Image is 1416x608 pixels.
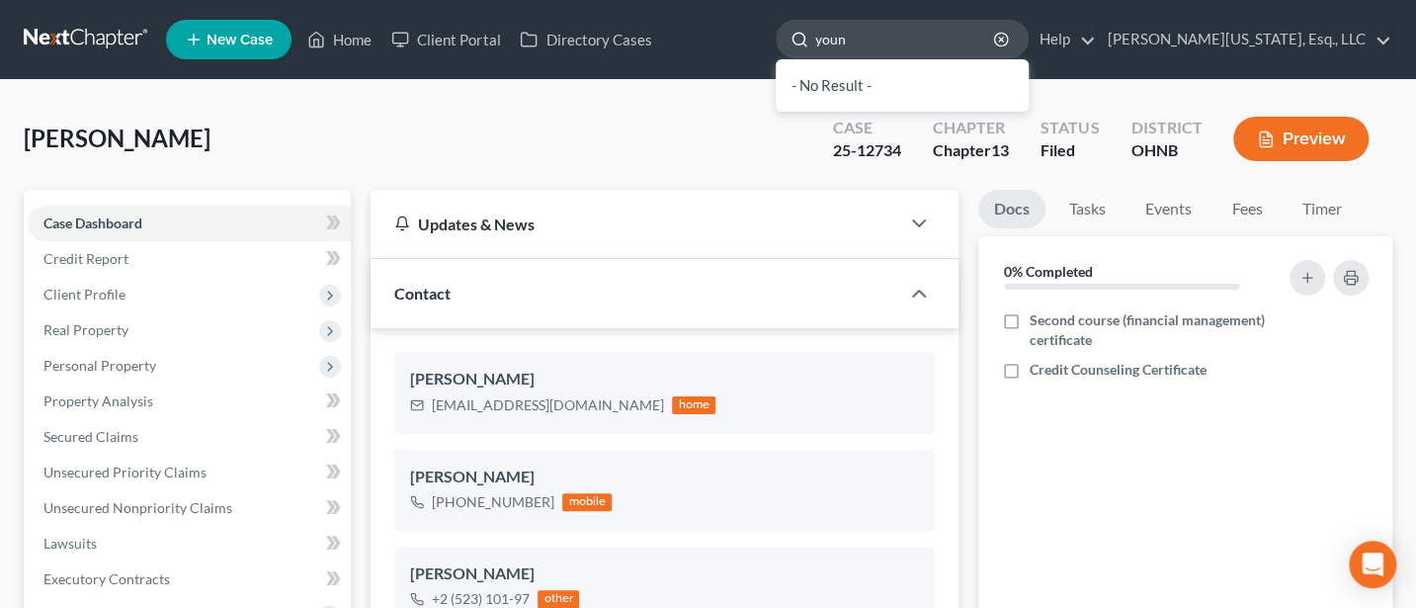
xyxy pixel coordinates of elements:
a: Credit Report [28,241,351,277]
div: Updates & News [394,214,875,234]
a: Tasks [1053,190,1122,228]
div: [PERSON_NAME] [410,563,919,586]
span: Case Dashboard [43,215,142,231]
a: Property Analysis [28,384,351,419]
a: Directory Cases [510,22,661,57]
span: New Case [207,33,273,47]
div: - No Result - [776,59,1029,112]
div: 25-12734 [833,139,901,162]
span: Personal Property [43,357,156,374]
span: Lawsuits [43,535,97,552]
span: Client Profile [43,286,125,303]
a: Case Dashboard [28,206,351,241]
div: Filed [1041,139,1099,162]
strong: 0% Completed [1004,263,1093,280]
a: Client Portal [381,22,510,57]
span: Credit Counseling Certificate [1030,360,1207,380]
div: other [538,590,579,608]
div: District [1130,117,1202,139]
div: [PERSON_NAME] [410,466,919,489]
span: Secured Claims [43,428,138,445]
span: Credit Report [43,250,128,267]
a: Lawsuits [28,526,351,562]
a: Help [1030,22,1096,57]
input: Search by name... [815,21,996,57]
button: Preview [1233,117,1369,161]
div: home [672,396,715,414]
div: Chapter [933,139,1009,162]
span: Property Analysis [43,392,153,409]
div: Open Intercom Messenger [1349,541,1396,588]
a: Executory Contracts [28,562,351,597]
a: Docs [978,190,1045,228]
a: Unsecured Priority Claims [28,455,351,490]
span: Executory Contracts [43,570,170,587]
span: Second course (financial management) certificate [1030,310,1272,350]
span: Contact [394,284,451,303]
span: 13 [991,140,1009,159]
div: [EMAIL_ADDRESS][DOMAIN_NAME] [432,395,664,415]
div: Case [833,117,901,139]
div: Status [1041,117,1099,139]
div: [PERSON_NAME] [410,368,919,391]
a: [PERSON_NAME][US_STATE], Esq., LLC [1098,22,1391,57]
div: OHNB [1130,139,1202,162]
div: [PHONE_NUMBER] [432,492,554,512]
div: Chapter [933,117,1009,139]
span: Real Property [43,321,128,338]
a: Unsecured Nonpriority Claims [28,490,351,526]
span: Unsecured Priority Claims [43,464,207,480]
a: Timer [1287,190,1358,228]
a: Events [1129,190,1208,228]
div: mobile [562,493,612,511]
a: Fees [1215,190,1279,228]
a: Secured Claims [28,419,351,455]
a: Home [297,22,381,57]
span: [PERSON_NAME] [24,124,210,152]
span: Unsecured Nonpriority Claims [43,499,232,516]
